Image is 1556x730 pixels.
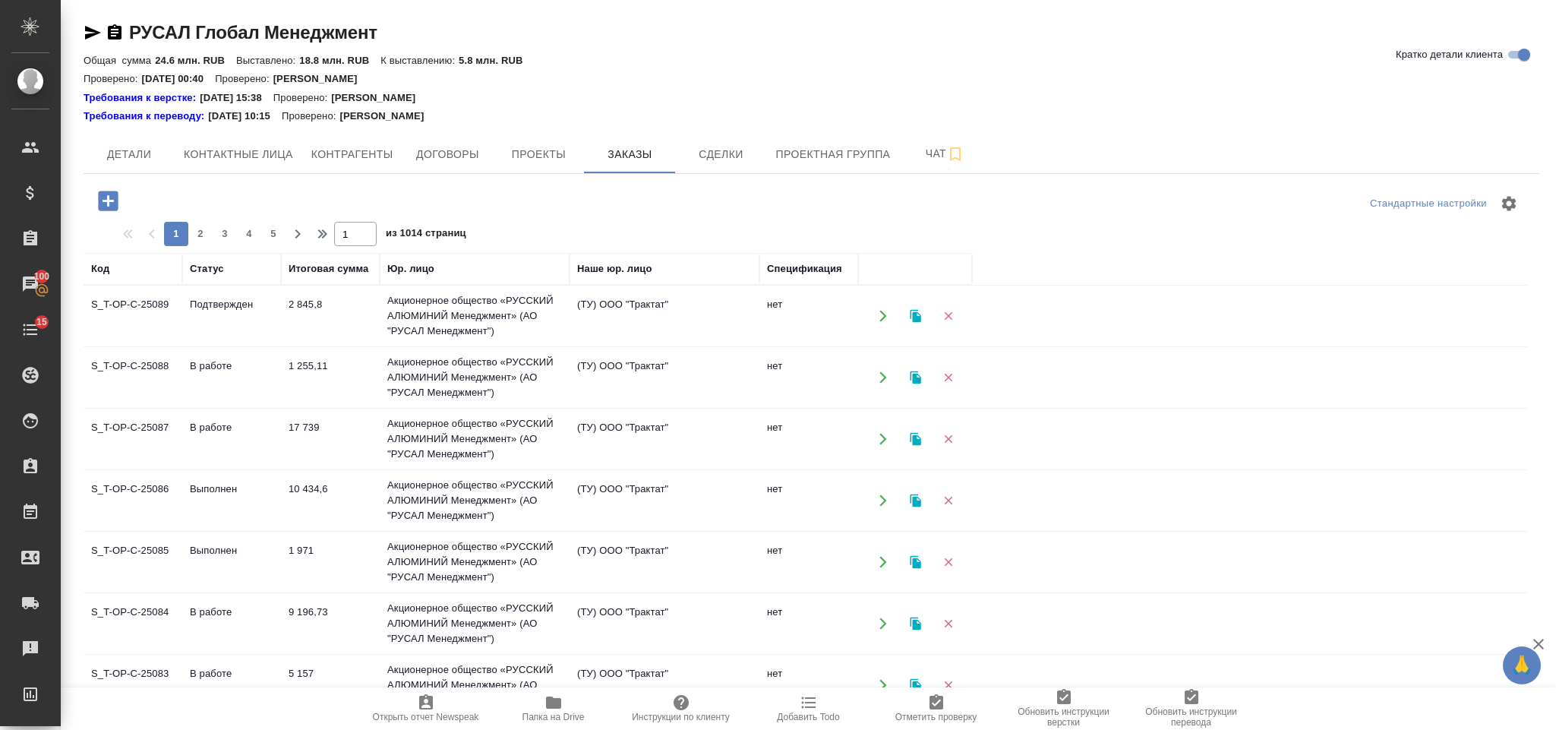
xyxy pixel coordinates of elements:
span: Детали [93,145,166,164]
td: 9 196,73 [281,597,380,650]
p: Проверено: [84,73,142,84]
span: 100 [25,269,59,284]
p: [DATE] 00:40 [142,73,216,84]
td: В работе [182,659,281,712]
td: S_T-OP-C-25088 [84,351,182,404]
p: 18.8 млн. RUB [299,55,380,66]
span: Чат [908,144,981,163]
span: 5 [261,226,286,242]
td: Акционерное общество «РУССКИЙ АЛЮМИНИЙ Менеджмент» (АО "РУСАЛ Менеджмент") [380,470,570,531]
div: Код [91,261,109,277]
span: Проектная группа [775,145,890,164]
p: К выставлению: [380,55,459,66]
td: S_T-OP-C-25085 [84,536,182,589]
span: Настроить таблицу [1491,185,1527,222]
button: Клонировать [900,424,931,455]
button: 2 [188,222,213,246]
p: Проверено: [215,73,273,84]
svg: Подписаться [946,145,964,163]
td: 10 434,6 [281,474,380,527]
button: 🙏 [1503,646,1541,684]
span: Контрагенты [311,145,393,164]
span: Папка на Drive [522,712,585,722]
td: 1 971 [281,536,380,589]
td: S_T-OP-C-25089 [84,289,182,343]
p: [PERSON_NAME] [331,90,427,106]
span: 🙏 [1509,649,1535,681]
button: 5 [261,222,286,246]
span: Обновить инструкции верстки [1009,706,1119,728]
button: Клонировать [900,547,931,578]
span: Сделки [684,145,757,164]
button: Клонировать [900,485,931,517]
button: Удалить [933,670,964,701]
td: 5 157 [281,659,380,712]
p: 24.6 млн. RUB [155,55,236,66]
button: Клонировать [900,608,931,640]
td: В работе [182,597,281,650]
td: Выполнен [182,536,281,589]
td: (ТУ) ООО "Трактат" [570,412,759,466]
button: Открыть [867,485,898,517]
td: Акционерное общество «РУССКИЙ АЛЮМИНИЙ Менеджмент» (АО "РУСАЛ Менеджмент") [380,409,570,469]
td: нет [759,659,858,712]
button: Открыть [867,670,898,701]
div: split button [1366,192,1491,216]
p: 5.8 млн. RUB [459,55,534,66]
button: Удалить [933,362,964,393]
div: Юр. лицо [387,261,434,277]
p: Проверено: [282,109,340,124]
td: S_T-OP-C-25083 [84,659,182,712]
button: Инструкции по клиенту [617,687,745,730]
p: Общая сумма [84,55,155,66]
span: из 1014 страниц [386,224,466,246]
button: Удалить [933,547,964,578]
span: 2 [188,226,213,242]
button: Удалить [933,301,964,332]
td: нет [759,412,858,466]
button: Обновить инструкции верстки [1000,687,1128,730]
span: Обновить инструкции перевода [1137,706,1246,728]
td: (ТУ) ООО "Трактат" [570,659,759,712]
div: Статус [190,261,224,277]
div: Спецификация [767,261,842,277]
span: Контактные лица [184,145,293,164]
td: (ТУ) ООО "Трактат" [570,351,759,404]
td: Подтвержден [182,289,281,343]
td: В работе [182,412,281,466]
span: Открыть отчет Newspeak [373,712,479,722]
a: 15 [4,311,57,349]
span: Заказы [593,145,666,164]
td: (ТУ) ООО "Трактат" [570,536,759,589]
p: [PERSON_NAME] [273,73,369,84]
td: 17 739 [281,412,380,466]
button: Открыть отчет Newspeak [362,687,490,730]
td: (ТУ) ООО "Трактат" [570,289,759,343]
button: Открыть [867,301,898,332]
td: Акционерное общество «РУССКИЙ АЛЮМИНИЙ Менеджмент» (АО "РУСАЛ Менеджмент") [380,593,570,654]
p: Выставлено: [236,55,299,66]
button: Открыть [867,424,898,455]
div: Итоговая сумма [289,261,368,277]
span: Добавить Todo [777,712,839,722]
p: [DATE] 15:38 [200,90,273,106]
span: Договоры [411,145,484,164]
button: Обновить инструкции перевода [1128,687,1255,730]
button: Скопировать ссылку [106,24,124,42]
td: Акционерное общество «РУССКИЙ АЛЮМИНИЙ Менеджмент» (АО "РУСАЛ Менеджмент") [380,532,570,593]
button: Открыть [867,608,898,640]
span: Кратко детали клиента [1396,47,1503,62]
td: Акционерное общество «РУССКИЙ АЛЮМИНИЙ Менеджмент» (АО "РУСАЛ Менеджмент") [380,655,570,716]
button: Клонировать [900,301,931,332]
button: Скопировать ссылку для ЯМессенджера [84,24,102,42]
span: Проекты [502,145,575,164]
button: Клонировать [900,362,931,393]
span: Отметить проверку [895,712,977,722]
span: 15 [27,314,56,330]
td: S_T-OP-C-25087 [84,412,182,466]
td: В работе [182,351,281,404]
a: Требования к переводу: [84,109,208,124]
span: 4 [237,226,261,242]
td: нет [759,597,858,650]
span: Инструкции по клиенту [632,712,730,722]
